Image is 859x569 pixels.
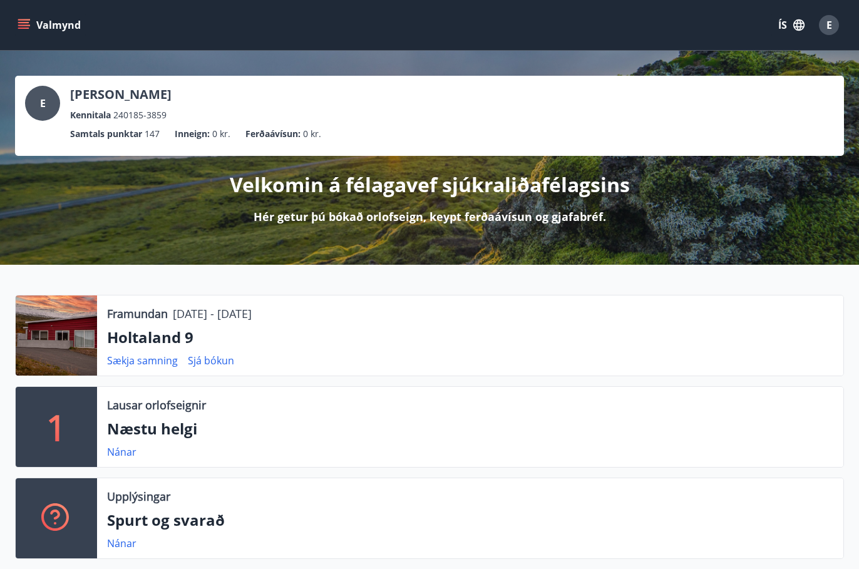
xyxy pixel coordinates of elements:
[107,305,168,322] p: Framundan
[826,18,832,32] span: E
[107,445,136,459] a: Nánar
[814,10,844,40] button: E
[303,127,321,141] span: 0 kr.
[107,488,170,505] p: Upplýsingar
[40,96,46,110] span: E
[70,86,172,103] p: [PERSON_NAME]
[107,397,206,413] p: Lausar orlofseignir
[107,418,833,439] p: Næstu helgi
[173,305,252,322] p: [DATE] - [DATE]
[107,327,833,348] p: Holtaland 9
[245,127,301,141] p: Ferðaávísun :
[15,14,86,36] button: menu
[175,127,210,141] p: Inneign :
[46,403,66,451] p: 1
[70,127,142,141] p: Samtals punktar
[771,14,811,36] button: ÍS
[113,108,167,122] span: 240185-3859
[107,536,136,550] a: Nánar
[107,510,833,531] p: Spurt og svarað
[254,208,606,225] p: Hér getur þú bókað orlofseign, keypt ferðaávísun og gjafabréf.
[70,108,111,122] p: Kennitala
[145,127,160,141] span: 147
[230,171,630,198] p: Velkomin á félagavef sjúkraliðafélagsins
[188,354,234,367] a: Sjá bókun
[107,354,178,367] a: Sækja samning
[212,127,230,141] span: 0 kr.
